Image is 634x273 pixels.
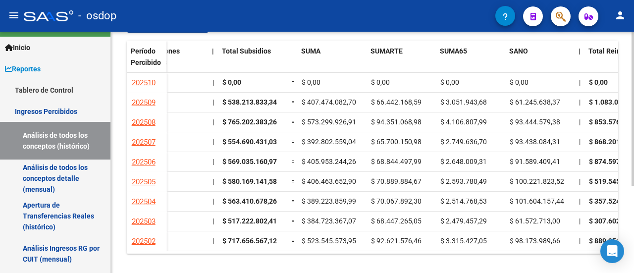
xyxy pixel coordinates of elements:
[370,47,403,55] span: SUMARTE
[302,197,356,205] span: $ 389.223.859,99
[132,98,156,107] span: 202509
[371,98,422,106] span: $ 66.442.168,59
[212,217,214,225] span: |
[212,158,214,165] span: |
[510,217,560,225] span: $ 61.572.713,00
[510,118,560,126] span: $ 93.444.579,38
[575,41,584,82] datatable-header-cell: |
[371,197,422,205] span: $ 70.067.892,30
[5,42,30,53] span: Inicio
[132,237,156,246] span: 202502
[292,98,296,106] span: =
[579,177,581,185] span: |
[78,5,116,27] span: - osdop
[440,47,467,55] span: SUMA65
[579,118,581,126] span: |
[302,118,356,126] span: $ 573.299.926,91
[371,158,422,165] span: $ 68.844.497,99
[440,217,487,225] span: $ 2.479.457,29
[302,158,356,165] span: $ 405.953.244,26
[440,177,487,185] span: $ 2.593.780,49
[132,177,156,186] span: 202505
[132,138,156,147] span: 202507
[222,78,241,86] span: $ 0,00
[614,9,626,21] mat-icon: person
[132,118,156,127] span: 202508
[579,47,581,55] span: |
[510,197,564,205] span: $ 101.604.157,44
[440,197,487,205] span: $ 2.514.768,53
[212,237,214,245] span: |
[510,78,528,86] span: $ 0,00
[222,138,277,146] span: $ 554.690.431,03
[302,237,356,245] span: $ 523.545.573,95
[222,237,277,245] span: $ 717.656.567,12
[302,78,320,86] span: $ 0,00
[371,78,390,86] span: $ 0,00
[509,47,528,55] span: SANO
[440,118,487,126] span: $ 4.106.807,99
[510,98,560,106] span: $ 61.245.638,37
[222,118,277,126] span: $ 765.202.383,26
[292,197,296,205] span: =
[436,41,505,82] datatable-header-cell: SUMA65
[579,158,581,165] span: |
[212,98,214,106] span: |
[371,177,422,185] span: $ 70.889.884,67
[222,217,277,225] span: $ 517.222.802,41
[600,239,624,263] div: Open Intercom Messenger
[302,177,356,185] span: $ 406.463.652,90
[5,63,41,74] span: Reportes
[143,47,180,66] span: Comisiones Ocultas
[371,138,422,146] span: $ 65.700.150,98
[371,118,422,126] span: $ 94.351.068,98
[440,237,487,245] span: $ 3.315.427,05
[222,158,277,165] span: $ 569.035.160,97
[440,138,487,146] span: $ 2.749.636,70
[440,158,487,165] span: $ 2.648.009,31
[222,197,277,205] span: $ 563.410.678,26
[440,98,487,106] span: $ 3.051.943,68
[292,217,296,225] span: =
[222,177,277,185] span: $ 580.169.141,58
[589,78,608,86] span: $ 0,00
[505,41,575,82] datatable-header-cell: SANO
[292,158,296,165] span: =
[212,118,214,126] span: |
[212,177,214,185] span: |
[292,177,296,185] span: =
[8,9,20,21] mat-icon: menu
[208,41,218,82] datatable-header-cell: |
[579,138,581,146] span: |
[510,138,560,146] span: $ 93.438.084,31
[510,237,560,245] span: $ 98.173.989,66
[579,237,581,245] span: |
[132,158,156,166] span: 202506
[222,98,277,106] span: $ 538.213.833,34
[440,78,459,86] span: $ 0,00
[292,138,296,146] span: =
[132,78,156,87] span: 202510
[301,47,320,55] span: SUMA
[139,41,208,82] datatable-header-cell: Comisiones Ocultas
[132,197,156,206] span: 202504
[292,118,296,126] span: =
[510,177,564,185] span: $ 100.221.823,52
[212,197,214,205] span: |
[579,78,581,86] span: |
[510,158,560,165] span: $ 91.589.409,41
[218,41,287,82] datatable-header-cell: Total Subsidios
[222,47,271,55] span: Total Subsidios
[131,47,161,66] span: Período Percibido
[212,47,214,55] span: |
[371,217,422,225] span: $ 68.447.265,05
[579,217,581,225] span: |
[132,217,156,226] span: 202503
[297,41,367,82] datatable-header-cell: SUMA
[579,197,581,205] span: |
[212,138,214,146] span: |
[127,41,166,82] datatable-header-cell: Período Percibido
[212,78,214,86] span: |
[302,138,356,146] span: $ 392.802.559,04
[371,237,422,245] span: $ 92.621.576,46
